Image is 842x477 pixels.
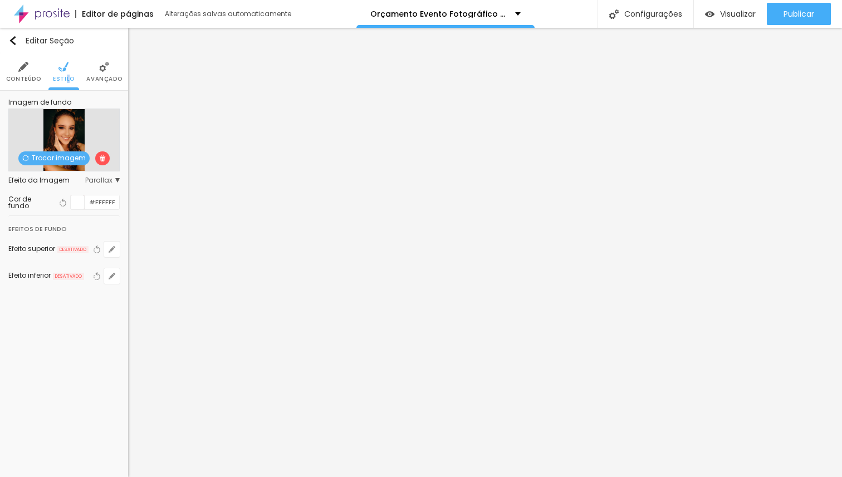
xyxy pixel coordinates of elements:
p: Orçamento Evento Fotográfico {15 Anos} [370,10,507,18]
div: Efeito superior [8,245,55,252]
div: Efeito da Imagem [8,177,85,184]
span: Parallax [85,177,120,184]
div: Editor de páginas [75,10,154,18]
span: DESATIVADO [53,273,84,281]
span: Avançado [86,76,122,82]
button: Publicar [767,3,831,25]
span: Publicar [784,9,814,18]
iframe: Editor [128,28,842,477]
div: Alterações salvas automaticamente [165,11,293,17]
span: DESATIVADO [57,246,89,254]
button: Visualizar [694,3,767,25]
img: Icone [8,36,17,45]
img: Icone [99,62,109,72]
div: Efeito inferior [8,272,51,279]
img: view-1.svg [705,9,714,19]
img: Icone [99,155,106,161]
div: Imagem de fundo [8,99,120,106]
span: Trocar imagem [18,151,90,165]
div: Cor de fundo [8,196,52,209]
img: Icone [22,155,29,161]
div: Editar Seção [8,36,74,45]
span: Visualizar [720,9,756,18]
div: Efeitos de fundo [8,216,120,236]
span: Conteúdo [6,76,41,82]
img: Icone [58,62,68,72]
img: Icone [609,9,619,19]
span: Estilo [53,76,75,82]
img: Icone [18,62,28,72]
div: Efeitos de fundo [8,223,67,235]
